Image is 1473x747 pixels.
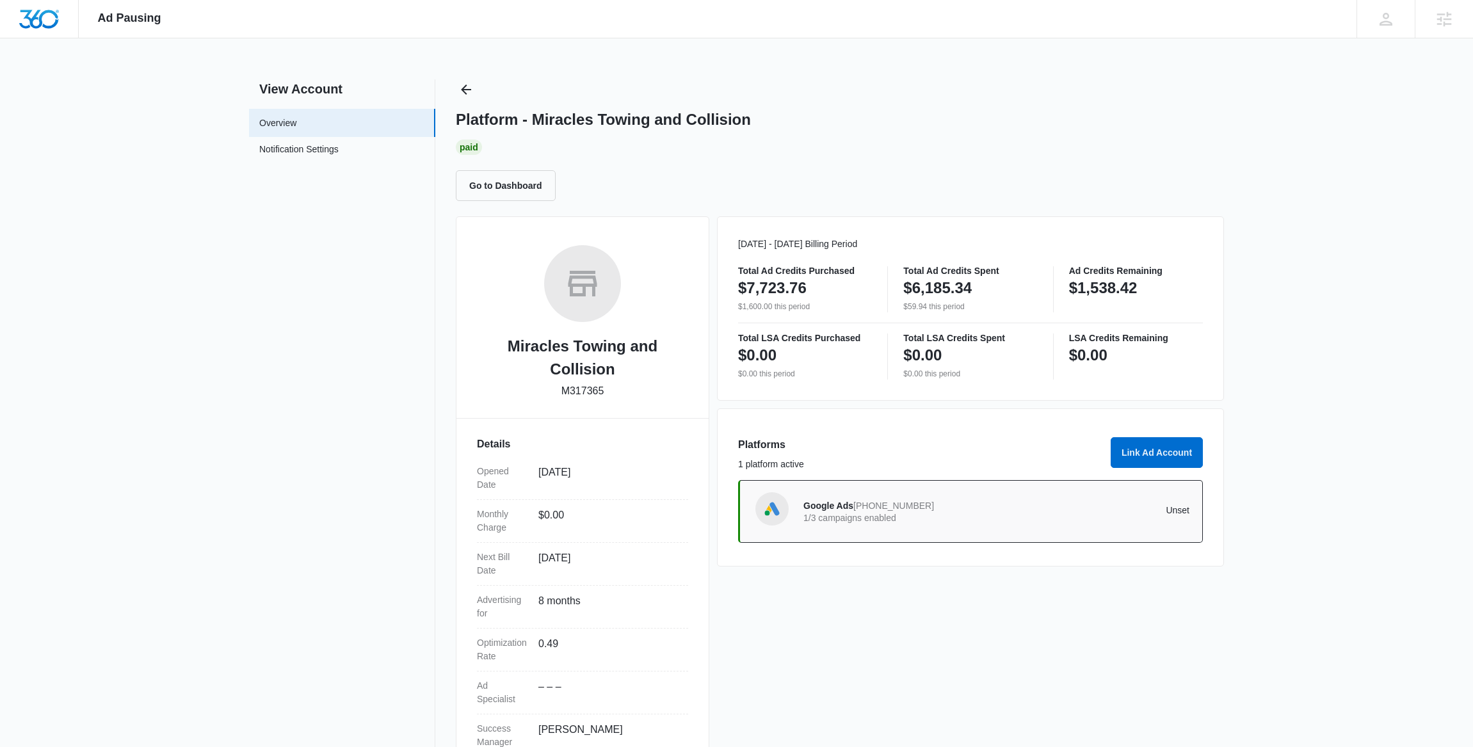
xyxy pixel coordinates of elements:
dt: Next Bill Date [477,550,528,577]
div: Advertising for8 months [477,586,688,629]
p: 1 platform active [738,458,1103,471]
dd: – – – [538,679,678,706]
h2: Miracles Towing and Collision [477,335,688,381]
p: Total Ad Credits Purchased [738,266,872,275]
button: Back [456,79,476,100]
span: Google Ads [803,501,853,511]
p: $0.00 this period [903,368,1037,380]
p: Unset [997,506,1190,515]
dt: Optimization Rate [477,636,528,663]
p: LSA Credits Remaining [1069,333,1203,342]
p: $0.00 [738,345,777,365]
span: Ad Pausing [98,12,161,25]
p: Ad Credits Remaining [1069,266,1203,275]
p: Total Ad Credits Spent [903,266,1037,275]
p: $1,600.00 this period [738,301,872,312]
p: Total LSA Credits Purchased [738,333,872,342]
span: [PHONE_NUMBER] [853,501,934,511]
p: $0.00 [1069,345,1107,365]
div: Monthly Charge$0.00 [477,500,688,543]
div: Paid [456,140,482,155]
div: Optimization Rate0.49 [477,629,688,671]
h3: Platforms [738,437,1103,453]
dt: Opened Date [477,465,528,492]
a: Google AdsGoogle Ads[PHONE_NUMBER]1/3 campaigns enabledUnset [738,480,1203,543]
button: Go to Dashboard [456,170,556,201]
dd: 0.49 [538,636,678,663]
div: Next Bill Date[DATE] [477,543,688,586]
a: Notification Settings [259,143,339,159]
div: Opened Date[DATE] [477,457,688,500]
dd: [DATE] [538,550,678,577]
div: Ad Specialist– – – [477,671,688,714]
p: $0.00 [903,345,942,365]
p: $0.00 this period [738,368,872,380]
p: $6,185.34 [903,278,972,298]
p: $7,723.76 [738,278,807,298]
h1: Platform - Miracles Towing and Collision [456,110,751,129]
p: Total LSA Credits Spent [903,333,1037,342]
h2: View Account [249,79,435,99]
a: Go to Dashboard [456,180,563,191]
p: $59.94 this period [903,301,1037,312]
button: Link Ad Account [1111,437,1203,468]
p: $1,538.42 [1069,278,1138,298]
p: M317365 [561,383,604,399]
dt: Monthly Charge [477,508,528,534]
p: 1/3 campaigns enabled [803,513,997,522]
dt: Advertising for [477,593,528,620]
p: [DATE] - [DATE] Billing Period [738,237,1203,251]
h3: Details [477,437,688,452]
dt: Ad Specialist [477,679,528,706]
a: Overview [259,116,296,130]
dd: [DATE] [538,465,678,492]
img: Google Ads [762,499,782,518]
dd: $0.00 [538,508,678,534]
dd: 8 months [538,593,678,620]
